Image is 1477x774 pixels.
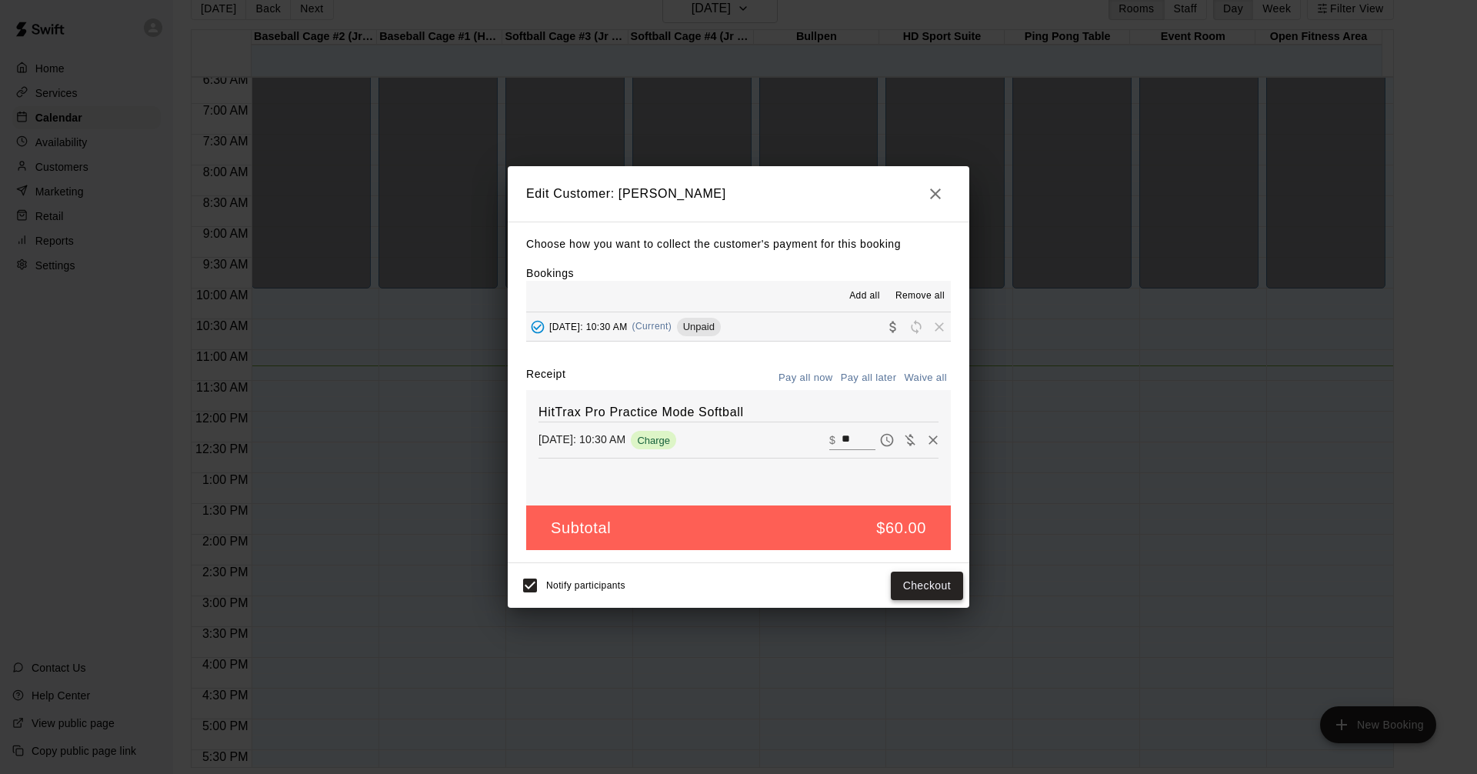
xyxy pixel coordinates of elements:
h6: HitTrax Pro Practice Mode Softball [538,402,939,422]
button: Waive all [900,366,951,390]
button: Pay all later [837,366,901,390]
span: [DATE]: 10:30 AM [549,321,628,332]
span: Unpaid [677,321,721,332]
button: Added - Collect Payment [526,315,549,339]
span: (Current) [632,321,672,332]
button: Add all [840,284,889,309]
p: [DATE]: 10:30 AM [538,432,625,447]
button: Checkout [891,572,963,600]
span: Charge [631,435,676,446]
button: Added - Collect Payment[DATE]: 10:30 AM(Current)UnpaidCollect paymentRescheduleRemove [526,312,951,341]
label: Bookings [526,267,574,279]
h2: Edit Customer: [PERSON_NAME] [508,166,969,222]
span: Remove [928,320,951,332]
span: Add all [849,289,880,304]
span: Notify participants [546,581,625,592]
span: Reschedule [905,320,928,332]
span: Remove all [895,289,945,304]
label: Receipt [526,366,565,390]
h5: Subtotal [551,518,611,539]
button: Remove [922,429,945,452]
button: Remove all [889,284,951,309]
span: Pay later [875,432,899,445]
button: Pay all now [775,366,837,390]
span: Collect payment [882,320,905,332]
p: Choose how you want to collect the customer's payment for this booking [526,235,951,254]
p: $ [829,432,835,448]
span: Waive payment [899,432,922,445]
h5: $60.00 [876,518,926,539]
